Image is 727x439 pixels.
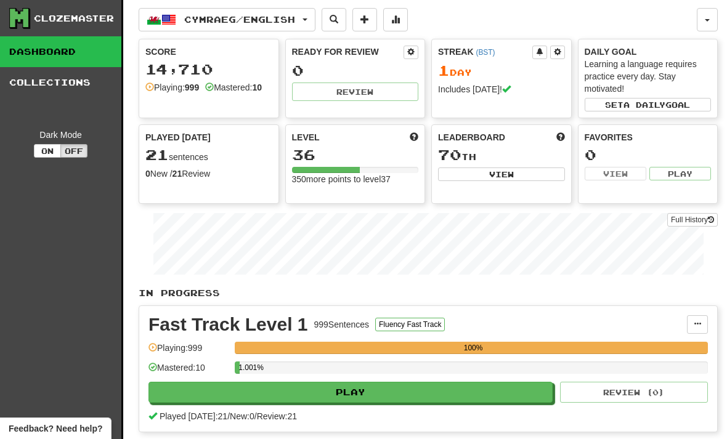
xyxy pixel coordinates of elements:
[145,131,211,143] span: Played [DATE]
[438,63,565,79] div: Day
[230,411,254,421] span: New: 0
[238,361,239,374] div: 1.001%
[148,315,308,334] div: Fast Track Level 1
[145,169,150,179] strong: 0
[585,46,712,58] div: Daily Goal
[9,129,112,141] div: Dark Mode
[322,8,346,31] button: Search sentences
[292,173,419,185] div: 350 more points to level 37
[145,167,272,180] div: New / Review
[257,411,297,421] span: Review: 21
[139,287,718,299] p: In Progress
[438,147,565,163] div: th
[623,100,665,109] span: a daily
[238,342,708,354] div: 100%
[292,46,404,58] div: Ready for Review
[145,146,169,163] span: 21
[438,83,565,95] div: Includes [DATE]!
[292,131,320,143] span: Level
[148,382,553,403] button: Play
[9,422,102,435] span: Open feedback widget
[585,98,712,111] button: Seta dailygoal
[205,81,262,94] div: Mastered:
[438,131,505,143] span: Leaderboard
[292,147,419,163] div: 36
[352,8,377,31] button: Add sentence to collection
[438,146,461,163] span: 70
[173,169,182,179] strong: 21
[254,411,257,421] span: /
[34,144,61,158] button: On
[34,12,114,25] div: Clozemaster
[314,318,370,331] div: 999 Sentences
[184,14,295,25] span: Cymraeg / English
[585,131,712,143] div: Favorites
[410,131,418,143] span: Score more points to level up
[252,83,262,92] strong: 10
[139,8,315,31] button: Cymraeg/English
[556,131,565,143] span: This week in points, UTC
[438,46,532,58] div: Streak
[292,63,419,78] div: 0
[438,62,450,79] span: 1
[585,147,712,163] div: 0
[145,46,272,58] div: Score
[585,167,646,180] button: View
[375,318,445,331] button: Fluency Fast Track
[145,147,272,163] div: sentences
[560,382,708,403] button: Review (0)
[649,167,711,180] button: Play
[185,83,199,92] strong: 999
[383,8,408,31] button: More stats
[60,144,87,158] button: Off
[148,342,229,362] div: Playing: 999
[476,48,495,57] a: (BST)
[148,361,229,382] div: Mastered: 10
[292,83,419,101] button: Review
[667,213,718,227] a: Full History
[145,81,199,94] div: Playing:
[227,411,230,421] span: /
[438,167,565,181] button: View
[585,58,712,95] div: Learning a language requires practice every day. Stay motivated!
[145,62,272,77] div: 14,710
[160,411,227,421] span: Played [DATE]: 21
